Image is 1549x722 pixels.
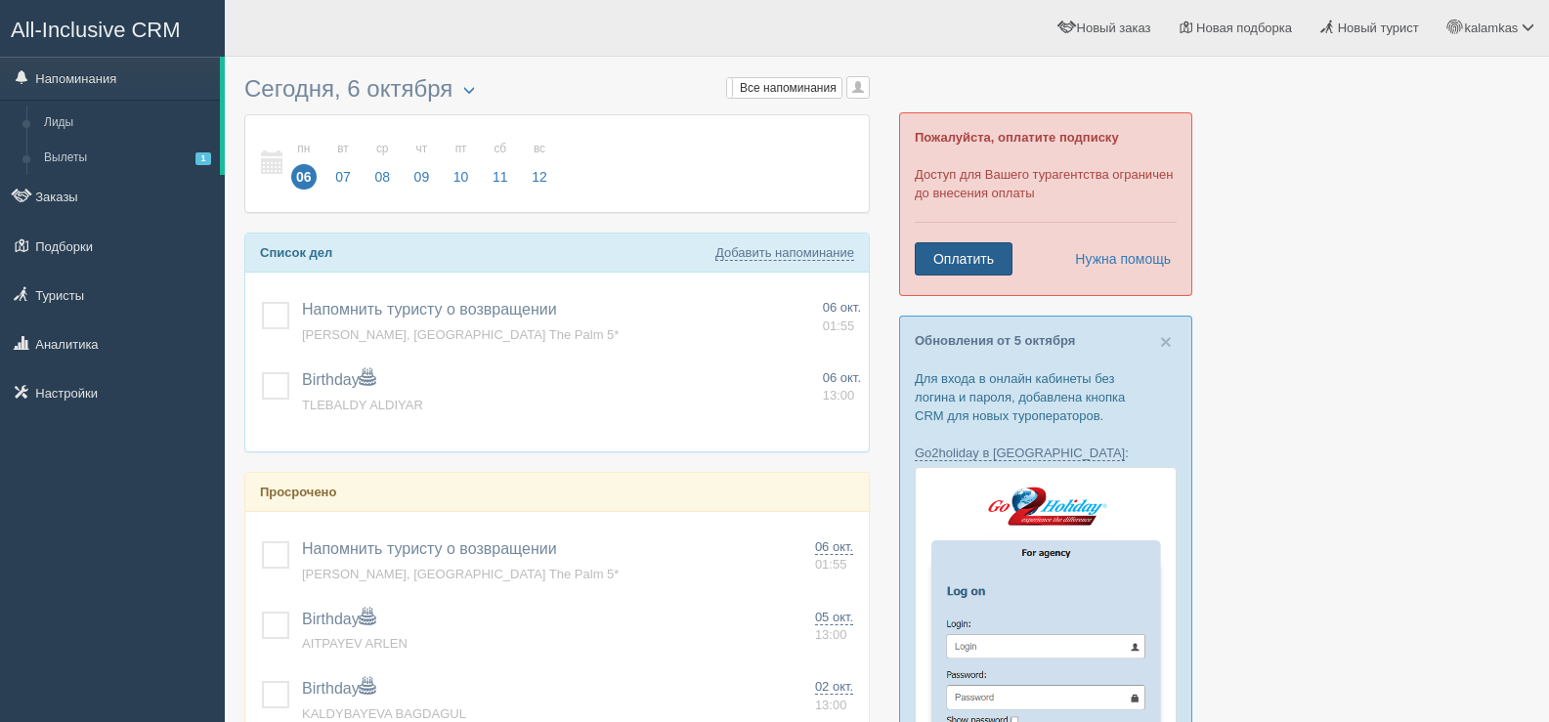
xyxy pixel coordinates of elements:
small: ср [369,141,395,157]
span: 06 окт. [823,300,861,315]
span: 12 [527,164,552,190]
span: 01:55 [815,557,847,572]
span: 02 окт. [815,679,853,695]
a: 06 окт. 01:55 [815,538,861,574]
p: : [915,444,1177,462]
a: All-Inclusive CRM [1,1,224,55]
small: вт [330,141,356,157]
a: вс 12 [521,130,553,197]
a: Birthday [302,611,375,627]
a: Birthday [302,680,375,697]
a: [PERSON_NAME], [GEOGRAPHIC_DATA] The Palm 5* [302,567,619,581]
a: Обновления от 5 октября [915,333,1075,348]
span: 13:00 [815,627,847,642]
span: Новый турист [1338,21,1419,35]
a: пн 06 [285,130,323,197]
span: 09 [409,164,435,190]
span: Новая подборка [1196,21,1292,35]
b: Просрочено [260,485,336,499]
span: kalamkas [1464,21,1518,35]
a: Напомнить туристу о возвращении [302,301,557,318]
span: × [1160,330,1172,353]
button: Close [1160,331,1172,352]
a: TLEBALDY ALDIYAR [302,398,423,412]
a: Go2holiday в [GEOGRAPHIC_DATA] [915,446,1125,461]
span: 13:00 [823,388,855,403]
b: Список дел [260,245,332,260]
span: 05 окт. [815,610,853,625]
small: чт [409,141,435,157]
span: 06 окт. [815,539,853,555]
small: вс [527,141,552,157]
h3: Сегодня, 6 октября [244,76,870,105]
span: 13:00 [815,698,847,712]
a: KALDYBAYEVA BAGDAGUL [302,706,466,721]
a: пт 10 [443,130,480,197]
span: 06 окт. [823,370,861,385]
a: [PERSON_NAME], [GEOGRAPHIC_DATA] The Palm 5* [302,327,619,342]
span: 08 [369,164,395,190]
a: 05 окт. 13:00 [815,609,861,645]
a: Birthday [302,371,375,388]
div: Доступ для Вашего турагентства ограничен до внесения оплаты [899,112,1192,296]
a: вт 07 [324,130,362,197]
span: Все напоминания [740,81,837,95]
small: пт [449,141,474,157]
span: 1 [195,152,211,165]
a: Добавить напоминание [715,245,854,261]
a: Напомнить туристу о возвращении [302,540,557,557]
span: All-Inclusive CRM [11,18,181,42]
span: 10 [449,164,474,190]
span: 06 [291,164,317,190]
a: сб 11 [482,130,519,197]
span: 07 [330,164,356,190]
a: Оплатить [915,242,1012,276]
span: 11 [488,164,513,190]
b: Пожалуйста, оплатите подписку [915,130,1119,145]
span: Новый заказ [1077,21,1151,35]
a: Вылеты1 [35,141,220,176]
p: Для входа в онлайн кабинеты без логина и пароля, добавлена кнопка CRM для новых туроператоров. [915,369,1177,425]
a: 06 окт. 13:00 [823,369,861,405]
a: чт 09 [404,130,441,197]
a: ср 08 [364,130,401,197]
a: 06 окт. 01:55 [823,299,861,335]
a: 02 окт. 13:00 [815,678,861,714]
small: пн [291,141,317,157]
small: сб [488,141,513,157]
a: Нужна помощь [1062,242,1172,276]
span: 01:55 [823,319,855,333]
a: AITPAYEV ARLEN [302,636,408,651]
a: Лиды [35,106,220,141]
